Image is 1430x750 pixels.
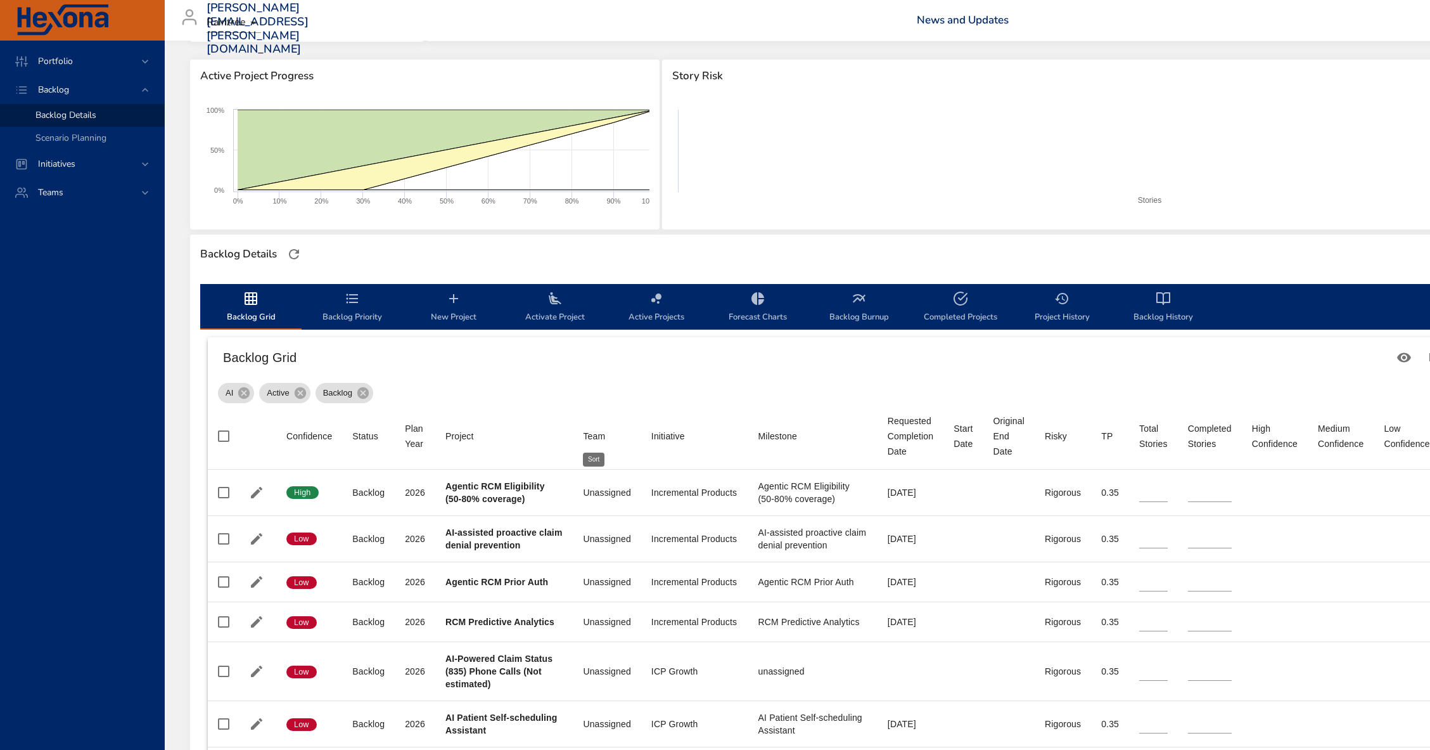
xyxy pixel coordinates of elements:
[523,197,537,205] text: 70%
[917,13,1009,27] a: News and Updates
[35,109,96,121] span: Backlog Details
[15,4,110,36] img: Hexona
[954,421,973,451] span: Start Date
[758,429,797,444] div: Sort
[200,70,649,82] span: Active Project Progress
[1252,421,1298,451] div: Sort
[888,616,933,628] div: [DATE]
[816,291,902,325] span: Backlog Burnup
[1384,421,1429,451] div: Sort
[1188,421,1232,451] div: Sort
[583,429,605,444] div: Team
[28,158,86,170] span: Initiatives
[352,486,385,499] div: Backlog
[758,526,867,552] div: AI-assisted proactive claim denial prevention
[1045,576,1081,588] div: Rigorous
[286,666,317,678] span: Low
[405,421,425,451] div: Plan Year
[314,197,328,205] text: 20%
[247,529,266,548] button: Edit Project Details
[208,291,294,325] span: Backlog Grid
[259,383,310,403] div: Active
[286,719,317,730] span: Low
[247,662,266,681] button: Edit Project Details
[888,486,933,499] div: [DATE]
[1188,421,1232,451] span: Completed Stories
[1318,421,1363,451] div: Medium Confidence
[954,421,973,451] div: Sort
[715,291,801,325] span: Forecast Charts
[309,291,395,325] span: Backlog Priority
[1045,665,1081,678] div: Rigorous
[651,718,738,730] div: ICP Growth
[233,197,243,205] text: 0%
[642,197,660,205] text: 100%
[613,291,699,325] span: Active Projects
[583,486,630,499] div: Unassigned
[651,429,738,444] span: Initiative
[758,429,867,444] span: Milestone
[651,486,738,499] div: Incremental Products
[405,421,425,451] div: Sort
[1101,665,1119,678] div: 0.35
[445,527,563,550] b: AI-assisted proactive claim denial prevention
[405,665,425,678] div: 2026
[247,483,266,502] button: Edit Project Details
[1384,421,1429,451] div: Low Confidence
[210,146,224,154] text: 50%
[888,576,933,588] div: [DATE]
[352,429,378,444] div: Status
[272,197,286,205] text: 10%
[445,429,474,444] div: Project
[1045,486,1081,499] div: Rigorous
[1045,429,1067,444] div: Sort
[352,533,385,545] div: Backlog
[223,347,1389,368] h6: Backlog Grid
[405,616,425,628] div: 2026
[247,612,266,631] button: Edit Project Details
[651,429,685,444] div: Initiative
[888,718,933,730] div: [DATE]
[758,576,867,588] div: Agentic RCM Prior Auth
[28,84,79,96] span: Backlog
[207,107,224,114] text: 100%
[214,186,224,194] text: 0%
[247,572,266,592] button: Edit Project Details
[352,718,385,730] div: Backlog
[1139,421,1168,451] div: Total Stories
[1101,616,1119,628] div: 0.35
[207,1,309,56] h3: [PERSON_NAME][EMAIL_ADDRESS][PERSON_NAME][DOMAIN_NAME]
[758,665,867,678] div: unassigned
[583,616,630,628] div: Unassigned
[888,413,933,459] div: Sort
[651,429,685,444] div: Sort
[1045,718,1081,730] div: Rigorous
[1045,533,1081,545] div: Rigorous
[411,291,497,325] span: New Project
[352,665,385,678] div: Backlog
[758,480,867,505] div: Agentic RCM Eligibility (50-80% coverage)
[1101,533,1119,545] div: 0.35
[28,186,73,198] span: Teams
[1045,616,1081,628] div: Rigorous
[758,616,867,628] div: RCM Predictive Analytics
[1139,421,1168,451] div: Sort
[651,533,738,545] div: Incremental Products
[35,132,106,144] span: Scenario Planning
[284,245,303,264] button: Refresh Page
[1101,718,1119,730] div: 0.35
[1019,291,1105,325] span: Project History
[993,413,1025,459] div: Original End Date
[28,55,83,67] span: Portfolio
[445,654,552,689] b: AI-Powered Claim Status (835) Phone Calls (Not estimated)
[405,486,425,499] div: 2026
[583,665,630,678] div: Unassigned
[1101,486,1119,499] div: 0.35
[247,714,266,734] button: Edit Project Details
[352,576,385,588] div: Backlog
[1045,429,1067,444] div: Risky
[352,429,385,444] span: Status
